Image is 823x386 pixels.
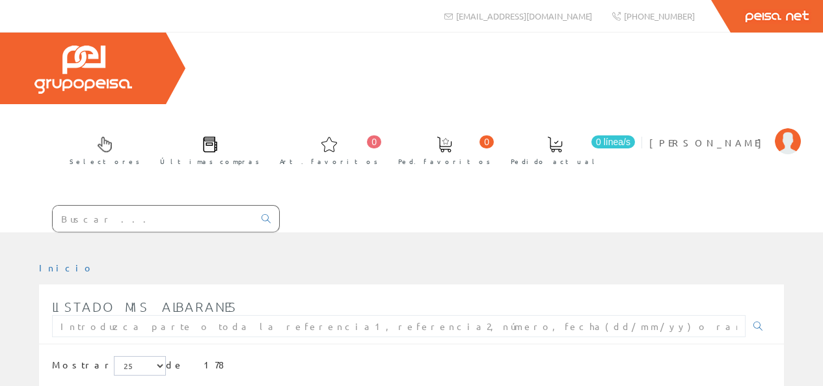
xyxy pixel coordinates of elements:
[456,10,592,21] span: [EMAIL_ADDRESS][DOMAIN_NAME]
[511,155,599,168] span: Pedido actual
[367,135,381,148] span: 0
[57,126,146,173] a: Selectores
[114,356,166,376] select: Mostrar
[52,299,237,314] span: Listado mis albaranes
[280,155,378,168] span: Art. favoritos
[624,10,695,21] span: [PHONE_NUMBER]
[39,262,94,273] a: Inicio
[52,356,771,379] div: de 178
[52,315,746,337] input: Introduzca parte o toda la referencia1, referencia2, número, fecha(dd/mm/yy) o rango de fechas(dd...
[591,135,635,148] span: 0 línea/s
[649,136,768,149] span: [PERSON_NAME]
[70,155,140,168] span: Selectores
[160,155,260,168] span: Últimas compras
[479,135,494,148] span: 0
[147,126,266,173] a: Últimas compras
[398,155,491,168] span: Ped. favoritos
[34,46,132,94] img: Grupo Peisa
[53,206,254,232] input: Buscar ...
[649,126,801,138] a: [PERSON_NAME]
[52,356,166,376] label: Mostrar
